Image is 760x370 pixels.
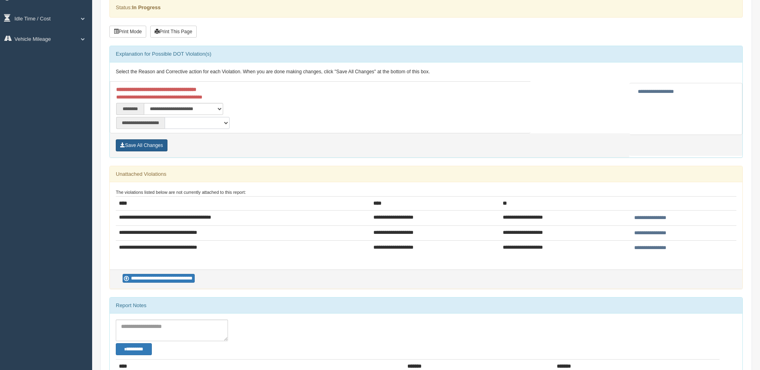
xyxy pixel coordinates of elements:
[110,166,742,182] div: Unattached Violations
[109,26,146,38] button: Print Mode
[150,26,197,38] button: Print This Page
[132,4,161,10] strong: In Progress
[110,298,742,314] div: Report Notes
[116,139,167,151] button: Save
[116,190,246,195] small: The violations listed below are not currently attached to this report:
[110,62,742,82] div: Select the Reason and Corrective action for each Violation. When you are done making changes, cli...
[110,46,742,62] div: Explanation for Possible DOT Violation(s)
[116,343,152,355] button: Change Filter Options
